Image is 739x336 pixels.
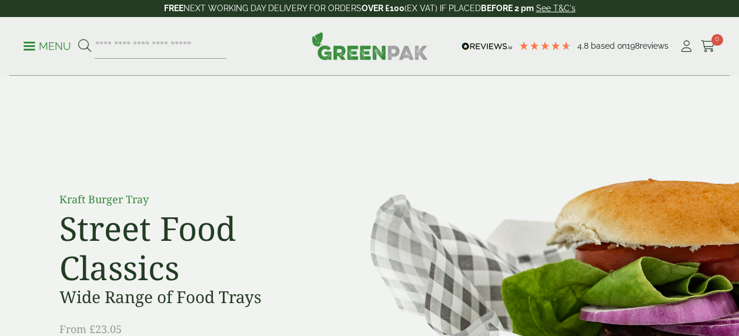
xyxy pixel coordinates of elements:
span: reviews [640,41,668,51]
span: 4.8 [577,41,591,51]
p: Menu [24,39,71,53]
img: REVIEWS.io [462,42,513,51]
strong: FREE [164,4,183,13]
i: Cart [701,41,715,52]
p: Kraft Burger Tray [59,191,324,207]
span: 198 [627,41,640,51]
div: 4.79 Stars [519,41,571,51]
a: 0 [701,38,715,55]
a: Menu [24,39,71,51]
strong: OVER £100 [362,4,404,13]
span: From £23.05 [59,322,122,336]
a: See T&C's [536,4,576,13]
img: GreenPak Supplies [312,32,428,60]
span: Based on [591,41,627,51]
strong: BEFORE 2 pm [481,4,534,13]
h3: Wide Range of Food Trays [59,287,324,307]
i: My Account [679,41,694,52]
h2: Street Food Classics [59,209,324,287]
span: 0 [711,34,723,46]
